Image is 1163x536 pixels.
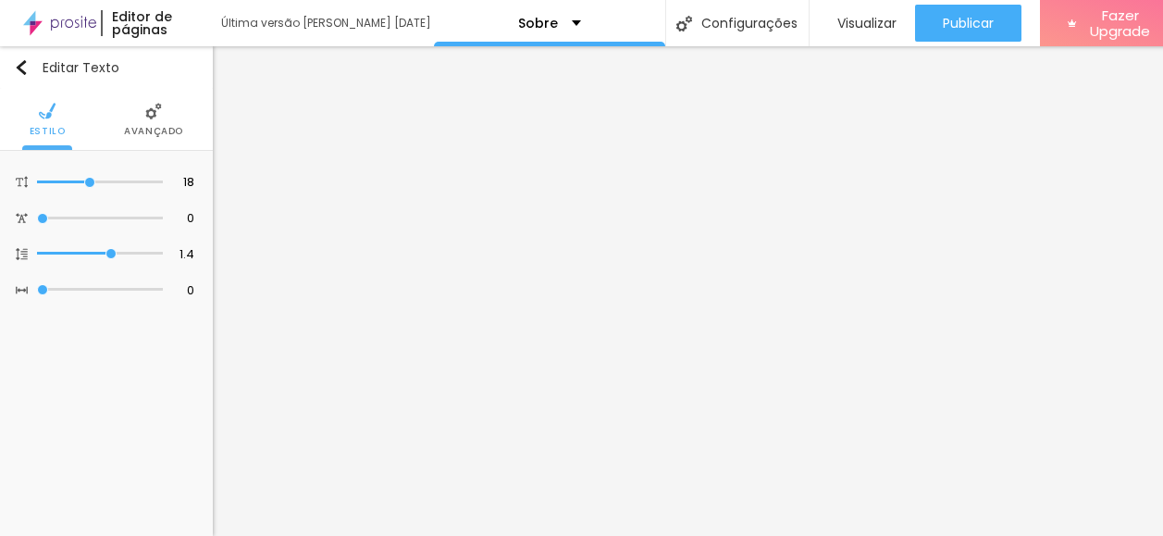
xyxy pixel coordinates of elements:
div: Editor de páginas [101,10,202,36]
font: Configurações [701,17,798,30]
img: Ícone [14,60,29,75]
img: Icone [16,248,28,260]
img: Ícone [145,103,162,119]
img: Icone [16,284,28,296]
img: Ícone [676,16,692,31]
button: Publicar [915,5,1021,42]
p: Sobre [518,17,558,30]
span: Visualizar [837,16,897,31]
font: Editar Texto [43,60,119,75]
img: Ícone [39,103,56,119]
span: Publicar [943,16,994,31]
div: Última versão [PERSON_NAME] [DATE] [221,18,434,29]
img: Icone [16,176,28,188]
img: Icone [16,212,28,224]
span: Fazer Upgrade [1084,7,1157,40]
button: Visualizar [810,5,915,42]
span: Avançado [124,127,183,136]
span: Estilo [30,127,66,136]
